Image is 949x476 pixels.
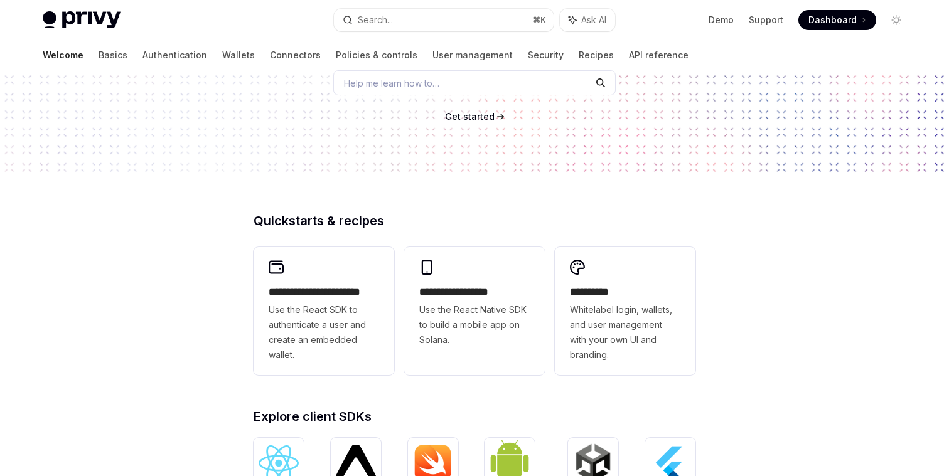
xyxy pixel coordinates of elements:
[445,111,495,122] span: Get started
[445,110,495,123] a: Get started
[709,14,734,26] a: Demo
[798,10,876,30] a: Dashboard
[142,40,207,70] a: Authentication
[270,40,321,70] a: Connectors
[749,14,783,26] a: Support
[533,15,546,25] span: ⌘ K
[886,10,906,30] button: Toggle dark mode
[254,410,372,423] span: Explore client SDKs
[269,302,379,362] span: Use the React SDK to authenticate a user and create an embedded wallet.
[358,13,393,28] div: Search...
[43,40,83,70] a: Welcome
[336,40,417,70] a: Policies & controls
[432,40,513,70] a: User management
[344,77,439,90] span: Help me learn how to…
[334,9,554,31] button: Search...⌘K
[579,40,614,70] a: Recipes
[808,14,857,26] span: Dashboard
[560,9,615,31] button: Ask AI
[570,302,680,362] span: Whitelabel login, wallets, and user management with your own UI and branding.
[43,11,121,29] img: light logo
[404,247,545,375] a: **** **** **** ***Use the React Native SDK to build a mobile app on Solana.
[528,40,564,70] a: Security
[419,302,530,347] span: Use the React Native SDK to build a mobile app on Solana.
[254,214,384,227] span: Quickstarts & recipes
[222,40,255,70] a: Wallets
[581,14,606,26] span: Ask AI
[99,40,127,70] a: Basics
[555,247,695,375] a: **** *****Whitelabel login, wallets, and user management with your own UI and branding.
[629,40,689,70] a: API reference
